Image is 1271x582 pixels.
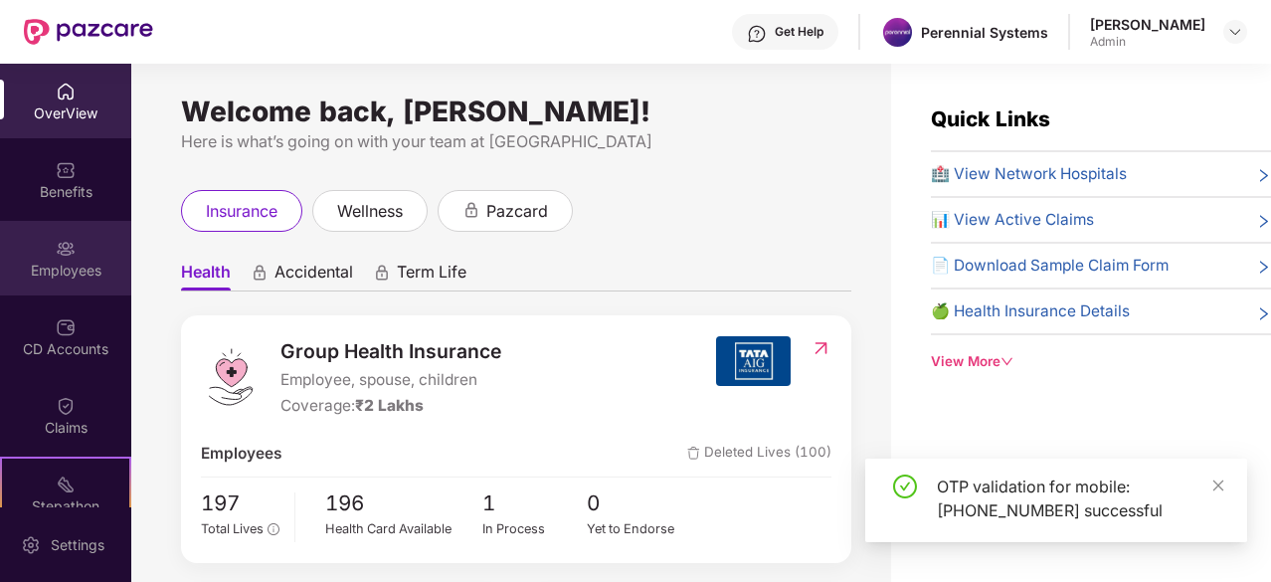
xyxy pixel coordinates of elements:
[280,394,501,418] div: Coverage:
[2,496,129,516] div: Stepathon
[587,519,692,539] div: Yet to Endorse
[325,519,482,539] div: Health Card Available
[337,199,403,224] span: wellness
[687,447,700,460] img: deleteIcon
[1090,15,1205,34] div: [PERSON_NAME]
[181,129,851,154] div: Here is what’s going on with your team at [GEOGRAPHIC_DATA]
[716,336,791,386] img: insurerIcon
[181,103,851,119] div: Welcome back, [PERSON_NAME]!
[325,487,482,520] span: 196
[587,487,692,520] span: 0
[1256,303,1271,323] span: right
[1256,258,1271,278] span: right
[883,18,912,47] img: whatsapp%20image%202023-09-04%20at%2015.36.01.jpeg
[201,347,261,407] img: logo
[931,299,1130,323] span: 🍏 Health Insurance Details
[181,262,231,291] span: Health
[1000,355,1013,368] span: down
[206,199,277,224] span: insurance
[931,254,1169,278] span: 📄 Download Sample Claim Form
[482,487,588,520] span: 1
[931,351,1271,372] div: View More
[56,396,76,416] img: svg+xml;base64,PHN2ZyBpZD0iQ2xhaW0iIHhtbG5zPSJodHRwOi8vd3d3LnczLm9yZy8yMDAwL3N2ZyIgd2lkdGg9IjIwIi...
[45,535,110,555] div: Settings
[201,521,264,536] span: Total Lives
[24,19,153,45] img: New Pazcare Logo
[56,475,76,494] img: svg+xml;base64,PHN2ZyB4bWxucz0iaHR0cDovL3d3dy53My5vcmcvMjAwMC9zdmciIHdpZHRoPSIyMSIgaGVpZ2h0PSIyMC...
[280,368,501,392] span: Employee, spouse, children
[931,106,1050,131] span: Quick Links
[482,519,588,539] div: In Process
[775,24,823,40] div: Get Help
[486,199,548,224] span: pazcard
[921,23,1048,42] div: Perennial Systems
[462,201,480,219] div: animation
[280,336,501,366] span: Group Health Insurance
[687,442,831,466] span: Deleted Lives (100)
[1227,24,1243,40] img: svg+xml;base64,PHN2ZyBpZD0iRHJvcGRvd24tMzJ4MzIiIHhtbG5zPSJodHRwOi8vd3d3LnczLm9yZy8yMDAwL3N2ZyIgd2...
[56,82,76,101] img: svg+xml;base64,PHN2ZyBpZD0iSG9tZSIgeG1sbnM9Imh0dHA6Ly93d3cudzMub3JnLzIwMDAvc3ZnIiB3aWR0aD0iMjAiIG...
[56,317,76,337] img: svg+xml;base64,PHN2ZyBpZD0iQ0RfQWNjb3VudHMiIGRhdGEtbmFtZT0iQ0QgQWNjb3VudHMiIHhtbG5zPSJodHRwOi8vd3...
[811,338,831,358] img: RedirectIcon
[56,239,76,259] img: svg+xml;base64,PHN2ZyBpZD0iRW1wbG95ZWVzIiB4bWxucz0iaHR0cDovL3d3dy53My5vcmcvMjAwMC9zdmciIHdpZHRoPS...
[56,160,76,180] img: svg+xml;base64,PHN2ZyBpZD0iQmVuZWZpdHMiIHhtbG5zPSJodHRwOi8vd3d3LnczLm9yZy8yMDAwL3N2ZyIgd2lkdGg9Ij...
[937,475,1223,522] div: OTP validation for mobile: [PHONE_NUMBER] successful
[251,264,269,282] div: animation
[1211,479,1225,492] span: close
[931,162,1127,186] span: 🏥 View Network Hospitals
[274,262,353,291] span: Accidental
[931,208,1094,232] span: 📊 View Active Claims
[1256,166,1271,186] span: right
[373,264,391,282] div: animation
[21,535,41,555] img: svg+xml;base64,PHN2ZyBpZD0iU2V0dGluZy0yMHgyMCIgeG1sbnM9Imh0dHA6Ly93d3cudzMub3JnLzIwMDAvc3ZnIiB3aW...
[201,442,281,466] span: Employees
[355,396,424,415] span: ₹2 Lakhs
[1090,34,1205,50] div: Admin
[747,24,767,44] img: svg+xml;base64,PHN2ZyBpZD0iSGVscC0zMngzMiIgeG1sbnM9Imh0dHA6Ly93d3cudzMub3JnLzIwMDAvc3ZnIiB3aWR0aD...
[1256,212,1271,232] span: right
[201,487,279,520] span: 197
[893,475,917,498] span: check-circle
[268,523,278,534] span: info-circle
[397,262,466,291] span: Term Life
